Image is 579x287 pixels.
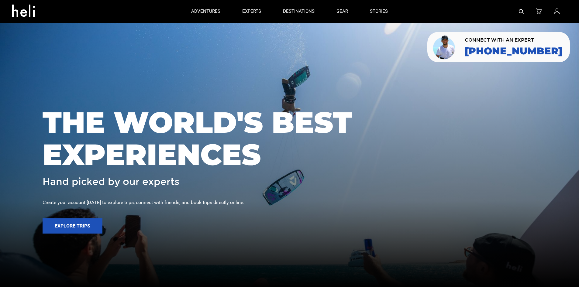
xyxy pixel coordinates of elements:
img: search-bar-icon.svg [519,9,524,14]
span: Hand picked by our experts [43,176,179,187]
img: contact our team [432,34,457,60]
div: Create your account [DATE] to explore trips, connect with friends, and book trips directly online. [43,199,536,206]
p: experts [242,8,261,15]
p: destinations [283,8,315,15]
span: CONNECT WITH AN EXPERT [465,38,562,43]
p: adventures [191,8,220,15]
button: Explore Trips [43,218,102,234]
a: [PHONE_NUMBER] [465,46,562,56]
span: THE WORLD'S BEST EXPERIENCES [43,106,536,170]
